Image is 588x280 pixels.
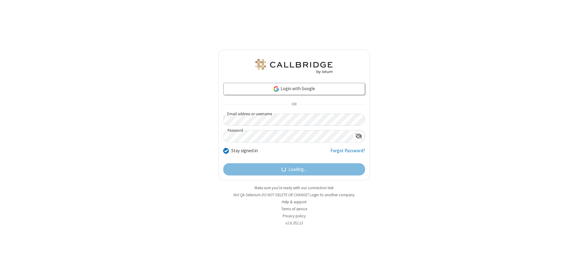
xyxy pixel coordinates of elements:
a: Terms of service [281,206,307,212]
img: QA Selenium DO NOT DELETE OR CHANGE [254,59,334,74]
a: Privacy policy [283,213,306,219]
a: Login with Google [223,83,365,95]
a: Make sure you're ready with our connection test [254,185,334,190]
a: Help & support [282,199,307,204]
button: Loading... [223,163,365,175]
li: v2.6.352.13 [218,220,370,226]
input: Password [224,131,353,142]
span: Loading... [288,166,307,173]
span: OR [289,100,299,109]
li: Not QA Selenium DO NOT DELETE OR CHANGE? [218,192,370,198]
label: Stay signed in [231,147,258,154]
img: google-icon.png [273,86,280,92]
a: Forgot Password? [330,147,365,159]
button: Login to another company [310,192,355,198]
div: Show password [353,131,365,142]
input: Email address or username [223,114,365,126]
